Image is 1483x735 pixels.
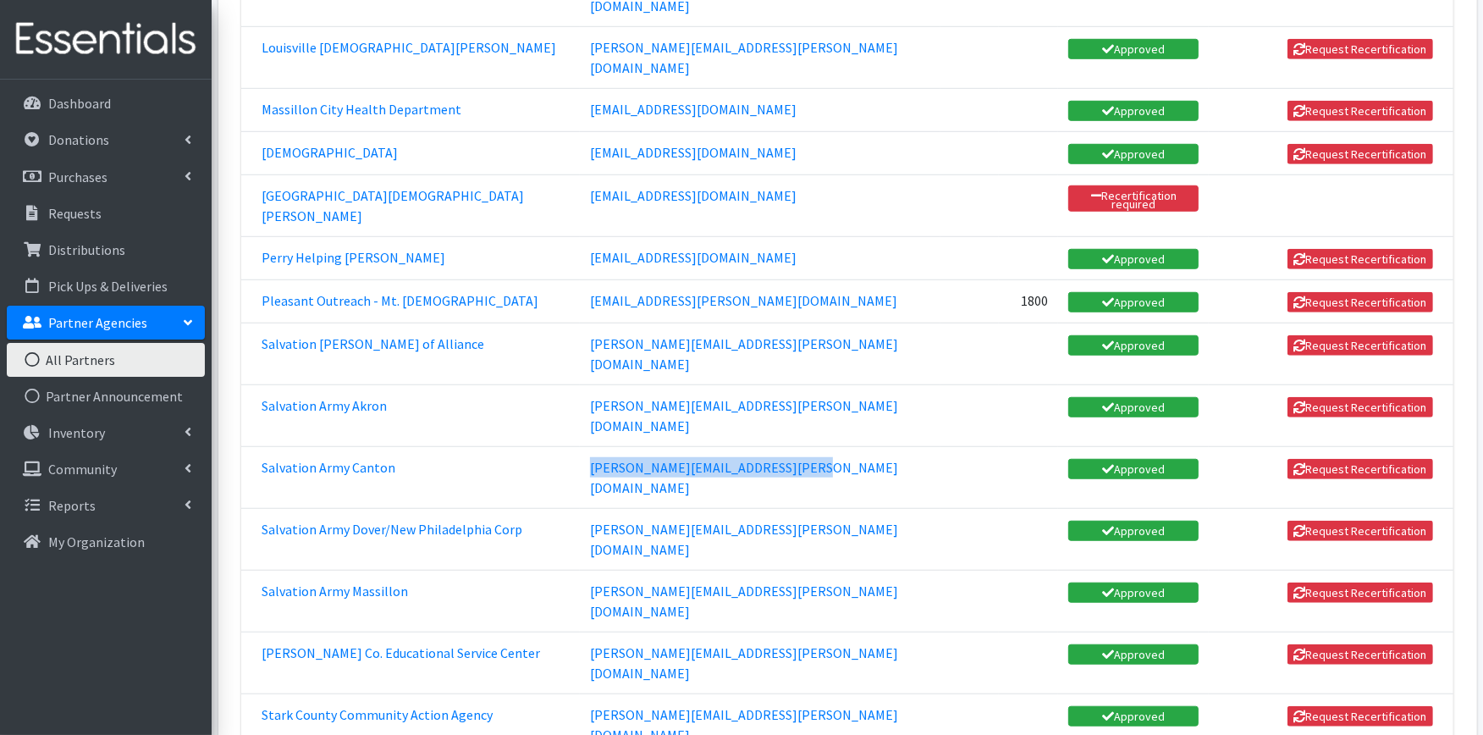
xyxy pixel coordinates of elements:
[590,101,797,118] a: [EMAIL_ADDRESS][DOMAIN_NAME]
[1287,521,1433,541] button: Request Recertification
[590,397,898,434] a: [PERSON_NAME][EMAIL_ADDRESS][PERSON_NAME][DOMAIN_NAME]
[1287,249,1433,269] button: Request Recertification
[48,169,108,185] p: Purchases
[48,95,111,112] p: Dashboard
[262,397,387,414] a: Salvation Army Akron
[1287,706,1433,727] button: Request Recertification
[999,279,1058,323] td: 1800
[7,11,205,68] img: HumanEssentials
[48,205,102,222] p: Requests
[48,278,168,295] p: Pick Ups & Deliveries
[1068,644,1199,665] a: Approved
[1068,335,1199,356] a: Approved
[48,241,125,258] p: Distributions
[590,521,898,558] a: [PERSON_NAME][EMAIL_ADDRESS][PERSON_NAME][DOMAIN_NAME]
[7,306,205,340] a: Partner Agencies
[1287,644,1433,665] button: Request Recertification
[590,335,898,373] a: [PERSON_NAME][EMAIL_ADDRESS][PERSON_NAME][DOMAIN_NAME]
[262,187,524,224] a: [GEOGRAPHIC_DATA][DEMOGRAPHIC_DATA][PERSON_NAME]
[7,452,205,486] a: Community
[48,314,147,331] p: Partner Agencies
[590,144,797,161] a: [EMAIL_ADDRESS][DOMAIN_NAME]
[262,144,398,161] a: [DEMOGRAPHIC_DATA]
[262,644,540,661] a: [PERSON_NAME] Co. Educational Service Center
[7,489,205,522] a: Reports
[262,521,522,538] a: Salvation Army Dover/New Philadelphia Corp
[1068,459,1199,479] a: Approved
[262,39,556,56] a: Louisville [DEMOGRAPHIC_DATA][PERSON_NAME]
[48,424,105,441] p: Inventory
[1068,249,1199,269] a: Approved
[1068,292,1199,312] a: Approved
[7,123,205,157] a: Donations
[1068,185,1199,212] a: Recertification required
[1287,144,1433,164] button: Request Recertification
[1068,521,1199,541] a: Approved
[590,644,898,682] a: [PERSON_NAME][EMAIL_ADDRESS][PERSON_NAME][DOMAIN_NAME]
[262,459,395,476] a: Salvation Army Canton
[1068,101,1199,121] a: Approved
[262,706,493,723] a: Stark County Community Action Agency
[1287,39,1433,59] button: Request Recertification
[7,269,205,303] a: Pick Ups & Deliveries
[590,39,898,76] a: [PERSON_NAME][EMAIL_ADDRESS][PERSON_NAME][DOMAIN_NAME]
[1287,101,1433,121] button: Request Recertification
[590,249,797,266] a: [EMAIL_ADDRESS][DOMAIN_NAME]
[7,196,205,230] a: Requests
[1068,583,1199,603] a: Approved
[7,233,205,267] a: Distributions
[7,416,205,450] a: Inventory
[48,533,145,550] p: My Organization
[48,461,117,478] p: Community
[262,249,445,266] a: Perry Helping [PERSON_NAME]
[1287,459,1433,479] button: Request Recertification
[590,292,897,309] a: [EMAIL_ADDRESS][PERSON_NAME][DOMAIN_NAME]
[262,583,408,600] a: Salvation Army Massillon
[262,292,538,309] a: Pleasant Outreach - Mt. [DEMOGRAPHIC_DATA]
[590,187,797,204] a: [EMAIL_ADDRESS][DOMAIN_NAME]
[1287,292,1433,312] button: Request Recertification
[7,525,205,559] a: My Organization
[1287,397,1433,417] button: Request Recertification
[7,379,205,413] a: Partner Announcement
[7,160,205,194] a: Purchases
[48,131,109,148] p: Donations
[1068,397,1199,417] a: Approved
[7,86,205,120] a: Dashboard
[590,583,898,620] a: [PERSON_NAME][EMAIL_ADDRESS][PERSON_NAME][DOMAIN_NAME]
[262,101,461,118] a: Massillon City Health Department
[262,335,484,352] a: Salvation [PERSON_NAME] of Alliance
[1068,706,1199,727] a: Approved
[7,343,205,377] a: All Partners
[1068,144,1199,164] a: Approved
[1287,335,1433,356] button: Request Recertification
[48,497,96,514] p: Reports
[1287,583,1433,603] button: Request Recertification
[590,459,898,496] a: [PERSON_NAME][EMAIL_ADDRESS][PERSON_NAME][DOMAIN_NAME]
[1068,39,1199,59] a: Approved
